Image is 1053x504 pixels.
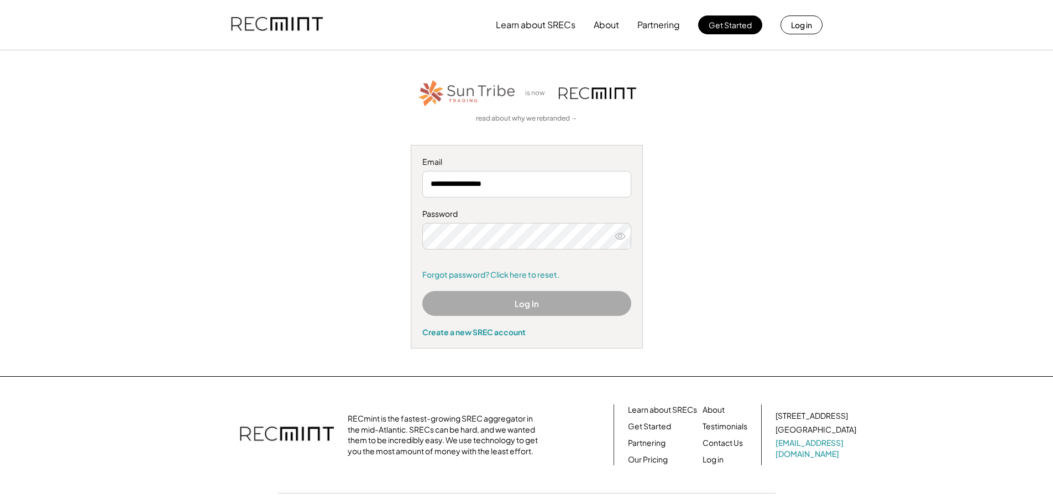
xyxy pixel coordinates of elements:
[559,87,636,99] img: recmint-logotype%403x.png
[231,6,323,44] img: recmint-logotype%403x.png
[417,78,517,108] img: STT_Horizontal_Logo%2B-%2BColor.png
[628,438,666,449] a: Partnering
[240,415,334,454] img: recmint-logotype%403x.png
[637,14,680,36] button: Partnering
[422,327,631,337] div: Create a new SREC account
[476,114,578,123] a: read about why we rebranded →
[594,14,619,36] button: About
[703,421,747,432] a: Testimonials
[776,438,858,459] a: [EMAIL_ADDRESS][DOMAIN_NAME]
[496,14,575,36] button: Learn about SRECs
[776,424,856,435] div: [GEOGRAPHIC_DATA]
[780,15,823,34] button: Log in
[422,291,631,316] button: Log In
[628,404,697,415] a: Learn about SRECs
[522,89,553,98] div: is now
[348,413,544,456] div: RECmint is the fastest-growing SREC aggregator in the mid-Atlantic. SRECs can be hard, and we wan...
[698,15,762,34] button: Get Started
[776,411,848,422] div: [STREET_ADDRESS]
[422,209,631,220] div: Password
[422,157,631,168] div: Email
[703,454,724,465] a: Log in
[628,454,668,465] a: Our Pricing
[703,404,725,415] a: About
[628,421,671,432] a: Get Started
[703,438,743,449] a: Contact Us
[422,269,631,280] a: Forgot password? Click here to reset.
